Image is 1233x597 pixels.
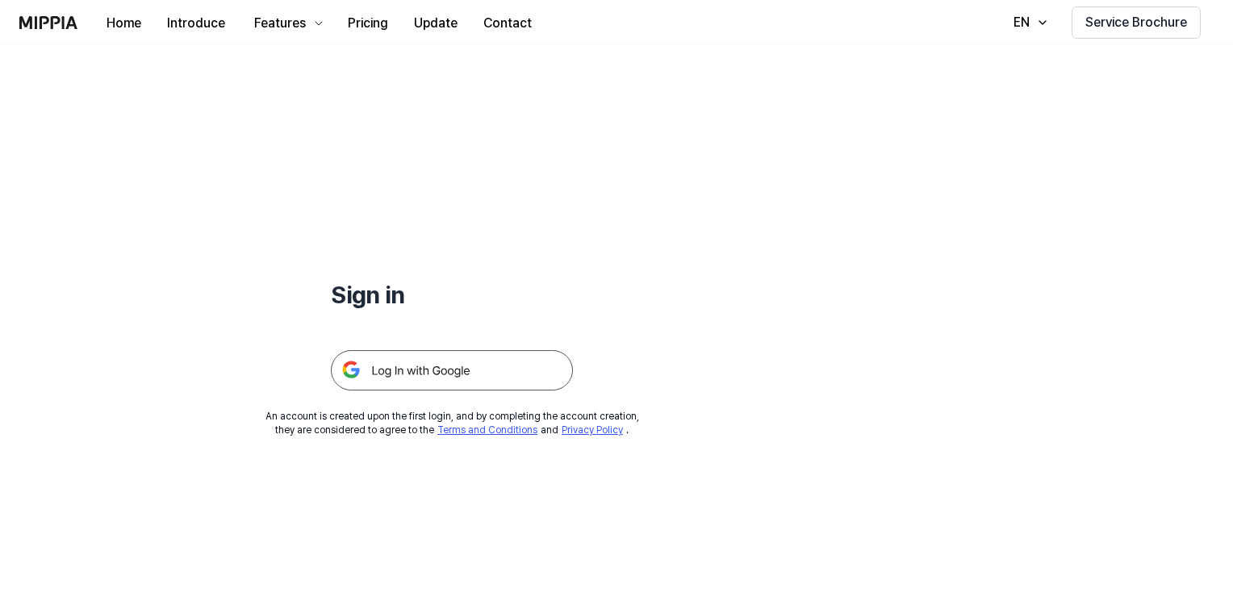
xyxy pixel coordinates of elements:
a: Update [401,1,470,45]
button: Home [94,7,154,40]
a: Terms and Conditions [437,424,537,436]
button: Service Brochure [1072,6,1201,39]
button: Features [238,7,335,40]
button: Introduce [154,7,238,40]
div: Features [251,14,309,33]
a: Privacy Policy [562,424,623,436]
div: An account is created upon the first login, and by completing the account creation, they are cons... [265,410,639,437]
img: logo [19,16,77,29]
button: Pricing [335,7,401,40]
button: EN [997,6,1059,39]
h1: Sign in [331,278,573,311]
img: 구글 로그인 버튼 [331,350,573,390]
button: Contact [470,7,545,40]
button: Update [401,7,470,40]
div: EN [1010,13,1033,32]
